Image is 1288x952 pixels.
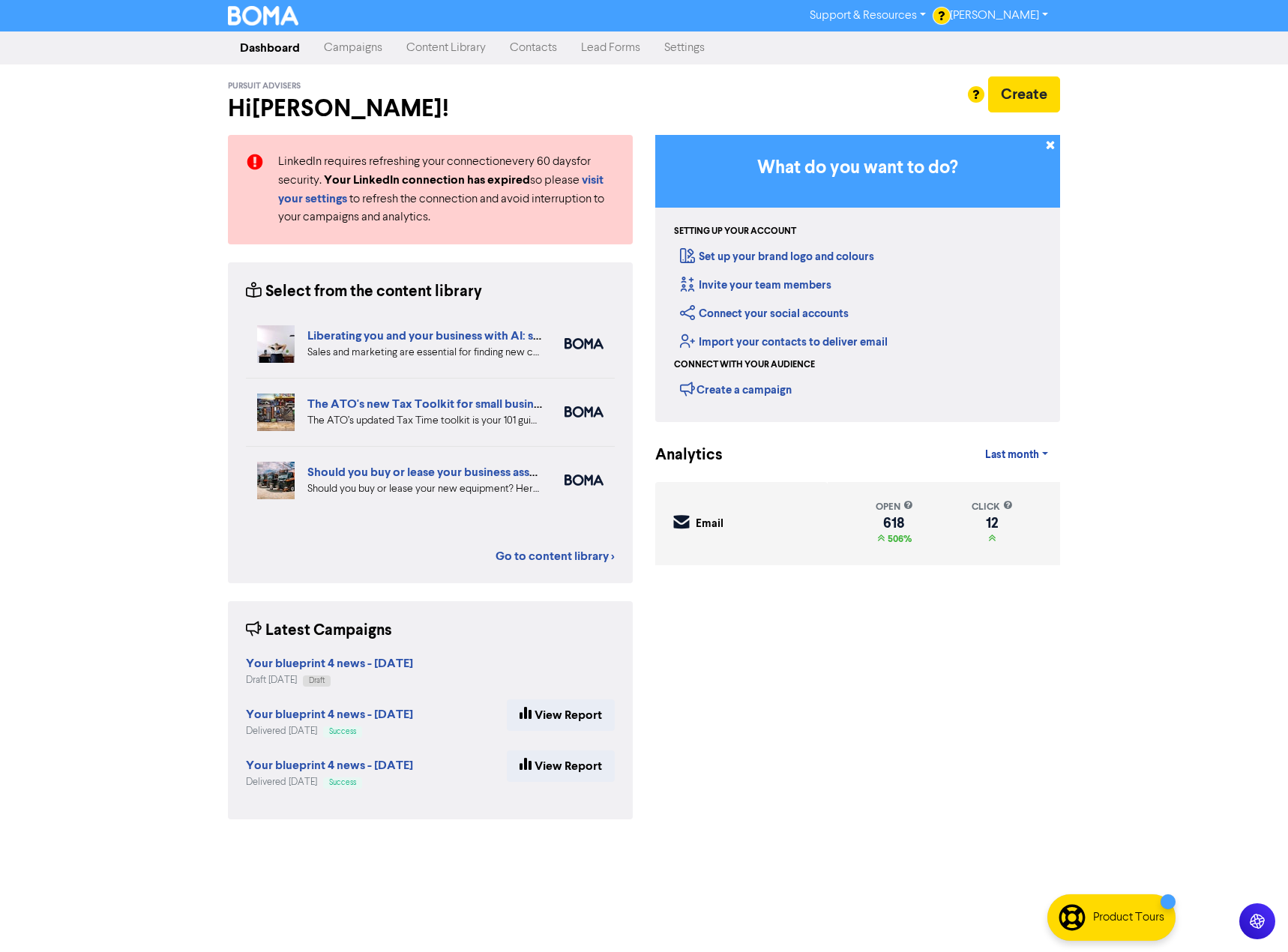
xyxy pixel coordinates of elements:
[228,33,312,63] a: Dashboard
[798,4,938,28] a: Support & Resources
[972,517,1013,529] div: 12
[324,172,530,187] strong: Your LinkedIn connection has expired
[246,724,413,738] div: Delivered [DATE]
[885,533,912,545] span: 506%
[246,656,413,671] strong: Your blueprint 4 news - [DATE]
[938,4,1060,28] a: [PERSON_NAME]
[569,33,652,63] a: Lead Forms
[246,280,482,304] div: Select from the content library
[972,500,1013,514] div: click
[246,658,413,670] a: Your blueprint 4 news - [DATE]
[680,250,874,264] a: Set up your brand logo and colours
[309,677,325,684] span: Draft
[680,335,888,349] a: Import your contacts to deliver email
[565,338,604,349] img: boma
[246,707,413,722] strong: Your blueprint 4 news - [DATE]
[674,358,815,372] div: Connect with your audience
[246,775,413,789] div: Delivered [DATE]
[246,673,413,687] div: Draft [DATE]
[246,758,413,773] strong: Your blueprint 4 news - [DATE]
[680,278,831,292] a: Invite your team members
[696,516,723,533] div: Email
[565,475,604,486] img: boma_accounting
[674,225,796,238] div: Setting up your account
[988,76,1060,112] button: Create
[498,33,569,63] a: Contacts
[278,175,604,205] a: visit your settings
[307,481,542,497] div: Should you buy or lease your new equipment? Here are some pros and cons of each. We also can revi...
[228,81,301,91] span: Pursuit Advisers
[680,307,849,321] a: Connect your social accounts
[876,517,913,529] div: 618
[655,444,704,467] div: Analytics
[652,33,717,63] a: Settings
[973,440,1060,470] a: Last month
[267,153,626,226] div: LinkedIn requires refreshing your connection every 60 days for security. so please to refresh the...
[246,619,392,642] div: Latest Campaigns
[507,750,615,782] a: View Report
[678,157,1038,179] h3: What do you want to do?
[394,33,498,63] a: Content Library
[329,728,356,735] span: Success
[246,760,413,772] a: Your blueprint 4 news - [DATE]
[307,397,594,412] a: The ATO's new Tax Toolkit for small business owners
[246,709,413,721] a: Your blueprint 4 news - [DATE]
[507,699,615,731] a: View Report
[228,6,298,25] img: BOMA Logo
[985,448,1039,462] span: Last month
[307,465,551,480] a: Should you buy or lease your business assets?
[876,500,913,514] div: open
[329,779,356,786] span: Success
[655,135,1060,422] div: Getting Started in BOMA
[496,547,615,565] a: Go to content library >
[680,378,792,400] div: Create a campaign
[307,328,633,343] a: Liberating you and your business with AI: sales and marketing
[307,345,542,361] div: Sales and marketing are essential for finding new customers but eat into your business time. We e...
[307,413,542,429] div: The ATO’s updated Tax Time toolkit is your 101 guide to business taxes. We’ve summarised the key ...
[1213,880,1288,952] iframe: Chat Widget
[565,406,604,418] img: boma
[312,33,394,63] a: Campaigns
[228,94,633,123] h2: Hi [PERSON_NAME] !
